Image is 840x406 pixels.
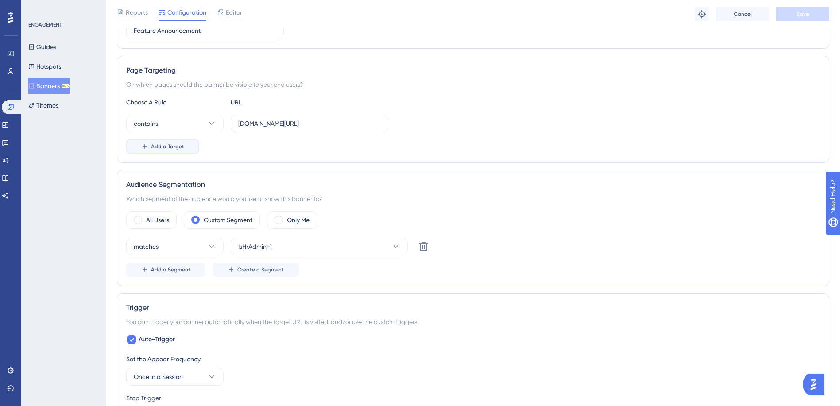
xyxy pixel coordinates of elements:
[126,354,820,364] div: Set the Appear Frequency
[126,368,224,386] button: Once in a Session
[151,266,190,273] span: Add a Segment
[238,241,272,252] span: IsHrAdmin=1
[134,118,158,129] span: contains
[139,334,175,345] span: Auto-Trigger
[126,97,224,108] div: Choose A Rule
[213,263,299,277] button: Create a Segment
[146,215,169,225] label: All Users
[126,65,820,76] div: Page Targeting
[126,302,820,313] div: Trigger
[28,58,61,74] button: Hotspots
[28,39,56,55] button: Guides
[28,97,58,113] button: Themes
[134,241,159,252] span: matches
[126,317,820,327] div: You can trigger your banner automatically when the target URL is visited, and/or use the custom t...
[797,11,809,18] span: Save
[126,238,224,255] button: matches
[28,78,70,94] button: BannersBETA
[126,7,148,18] span: Reports
[231,97,328,108] div: URL
[238,119,381,128] input: yourwebsite.com/path
[231,238,408,255] button: IsHrAdmin=1
[126,115,224,132] button: contains
[134,26,276,35] input: Type your Banner name
[204,215,252,225] label: Custom Segment
[716,7,769,21] button: Cancel
[62,84,70,88] div: BETA
[126,139,199,154] button: Add a Target
[126,193,820,204] div: Which segment of the audience would you like to show this banner to?
[21,2,55,13] span: Need Help?
[126,263,205,277] button: Add a Segment
[734,11,752,18] span: Cancel
[134,371,183,382] span: Once in a Session
[126,79,820,90] div: On which pages should the banner be visible to your end users?
[126,179,820,190] div: Audience Segmentation
[28,21,62,28] div: ENGAGEMENT
[776,7,829,21] button: Save
[151,143,184,150] span: Add a Target
[803,371,829,398] iframe: UserGuiding AI Assistant Launcher
[226,7,242,18] span: Editor
[237,266,284,273] span: Create a Segment
[287,215,310,225] label: Only Me
[167,7,206,18] span: Configuration
[126,393,820,403] div: Stop Trigger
